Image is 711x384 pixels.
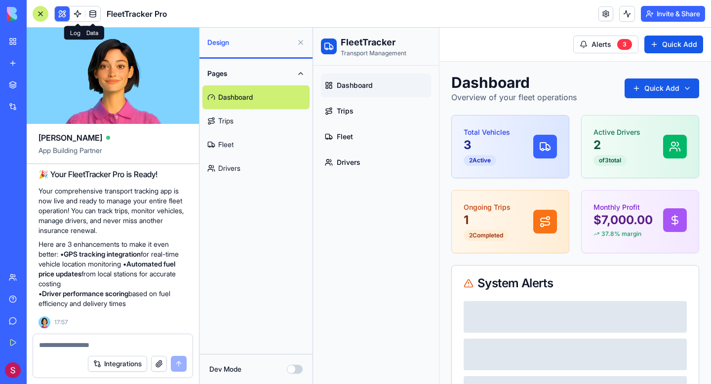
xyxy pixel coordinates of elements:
[151,127,183,138] div: 2 Active
[5,362,21,378] img: ACg8ocIGrzqJErMfAaesa12jGi2LWwnFMj3K0DxAbEe4WZx8v9vt7iE=s96-c
[107,8,167,20] span: FleetTracker Pro
[88,356,147,372] button: Integrations
[260,8,325,26] button: Alerts3
[331,8,390,26] button: Quick Add
[151,100,197,110] p: Total Vehicles
[280,110,327,125] p: 2
[24,130,47,140] span: Drivers
[280,175,340,185] p: Monthly Profit
[151,110,197,125] p: 3
[641,6,705,22] button: Invite & Share
[202,109,310,133] a: Trips
[39,186,187,235] p: Your comprehensive transport tracking app is now live and ready to manage your entire fleet opera...
[151,185,197,200] p: 1
[138,64,264,76] p: Overview of your fleet operations
[39,260,175,278] strong: Automated fuel price updates
[349,12,384,22] span: Quick Add
[42,289,128,298] strong: Driver performance scoring
[138,46,264,64] h1: Dashboard
[280,127,314,138] div: of 3 total
[8,123,118,147] a: Drivers
[151,175,197,185] p: Ongoing Trips
[64,26,91,40] div: Logic
[209,364,241,374] label: Dev Mode
[39,146,187,163] span: App Building Partner
[278,12,298,22] span: Alerts
[202,133,310,156] a: Fleet
[39,239,187,308] p: Here are 3 enhancements to make it even better: • for real-time vehicle location monitoring • fro...
[207,38,293,47] span: Design
[24,78,40,88] span: Trips
[151,202,196,213] div: 2 Completed
[39,316,50,328] img: Ella_00000_wcx2te.png
[7,7,68,21] img: logo
[64,250,141,258] strong: GPS tracking integration
[304,11,319,22] div: 3
[8,97,118,121] a: Fleet
[24,53,60,63] span: Dashboard
[151,250,374,262] div: System Alerts
[202,62,310,85] button: Pages
[280,100,327,110] p: Active Drivers
[54,318,68,326] span: 17:57
[312,51,386,71] button: Quick Add
[39,132,102,144] span: [PERSON_NAME]
[39,168,187,180] h2: 🎉 Your FleetTracker Pro is Ready!
[24,104,40,114] span: Fleet
[28,22,93,30] p: Transport Management
[288,202,328,210] span: 37.8 % margin
[202,156,310,180] a: Drivers
[202,85,310,109] a: Dashboard
[8,46,118,70] a: Dashboard
[8,72,118,95] a: Trips
[28,8,93,22] h1: FleetTracker
[280,185,340,200] p: $7,000.00
[80,26,104,40] div: Data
